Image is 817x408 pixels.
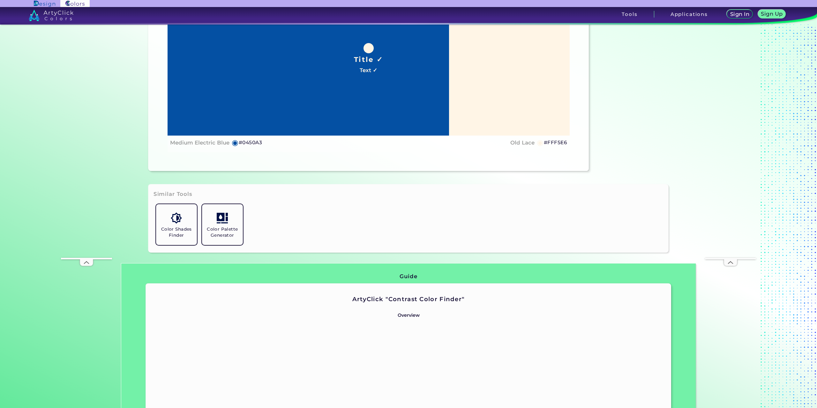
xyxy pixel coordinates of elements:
a: Sign In [728,10,751,18]
iframe: Advertisement [61,66,112,258]
h3: Similar Tools [154,190,192,198]
img: icon_color_shades.svg [171,212,182,224]
h3: Guide [400,273,417,280]
h3: Applications [671,12,708,17]
a: Color Shades Finder [154,202,199,248]
h5: ◉ [537,139,544,146]
h5: Sign In [731,12,748,17]
h5: #0450A3 [239,138,262,147]
h5: Sign Up [762,11,782,16]
iframe: Advertisement [705,66,756,258]
p: Overview [268,311,549,319]
h4: Old Lace [510,138,535,147]
img: ArtyClick Design logo [34,1,55,7]
h4: Text ✓ [360,66,377,75]
h4: Medium Electric Blue [170,138,229,147]
h5: ◉ [232,139,239,146]
h1: Title ✓ [354,55,383,64]
h5: Color Palette Generator [205,226,240,238]
img: icon_col_pal_col.svg [217,212,228,224]
h5: Color Shades Finder [159,226,194,238]
h5: #FFF5E6 [544,138,567,147]
h3: Tools [622,12,637,17]
a: Color Palette Generator [199,202,245,248]
img: logo_artyclick_colors_white.svg [29,10,74,21]
h2: ArtyClick "Contrast Color Finder" [268,295,549,303]
a: Sign Up [759,10,784,18]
